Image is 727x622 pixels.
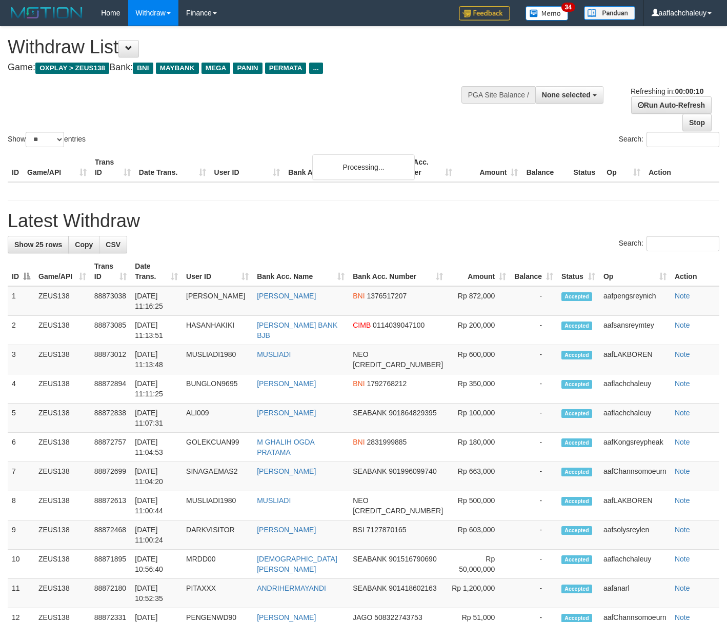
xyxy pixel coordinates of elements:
[8,433,34,462] td: 6
[675,87,703,95] strong: 00:00:10
[182,433,253,462] td: GOLEKCUAN99
[682,114,712,131] a: Stop
[631,87,703,95] span: Refreshing in:
[373,321,425,329] span: Copy 0114039047100 to clipboard
[353,409,387,417] span: SEABANK
[510,462,557,491] td: -
[353,379,365,388] span: BNI
[75,240,93,249] span: Copy
[599,286,671,316] td: aafpengsreynich
[561,351,592,359] span: Accepted
[182,491,253,520] td: MUSLIADI1980
[34,520,90,550] td: ZEUS138
[8,236,69,253] a: Show 25 rows
[8,286,34,316] td: 1
[675,526,690,534] a: Note
[34,257,90,286] th: Game/API: activate to sort column ascending
[131,257,182,286] th: Date Trans.: activate to sort column ascending
[561,526,592,535] span: Accepted
[675,438,690,446] a: Note
[644,153,719,182] th: Action
[182,316,253,345] td: HASANHAKIKI
[599,374,671,404] td: aaflachchaleuy
[182,286,253,316] td: [PERSON_NAME]
[447,462,510,491] td: Rp 663,000
[131,374,182,404] td: [DATE] 11:11:25
[390,153,456,182] th: Bank Acc. Number
[510,404,557,433] td: -
[510,257,557,286] th: Balance: activate to sort column ascending
[90,286,131,316] td: 88873038
[131,520,182,550] td: [DATE] 11:00:24
[182,520,253,550] td: DARKVISITOR
[131,433,182,462] td: [DATE] 11:04:53
[23,153,91,182] th: Game/API
[353,350,368,358] span: NEO
[90,579,131,608] td: 88872180
[8,550,34,579] td: 10
[131,345,182,374] td: [DATE] 11:13:48
[561,555,592,564] span: Accepted
[675,496,690,505] a: Note
[675,350,690,358] a: Note
[131,286,182,316] td: [DATE] 11:16:25
[182,374,253,404] td: BUNGLON9695
[8,491,34,520] td: 8
[106,240,120,249] span: CSV
[461,86,535,104] div: PGA Site Balance /
[8,374,34,404] td: 4
[675,467,690,475] a: Note
[34,491,90,520] td: ZEUS138
[561,322,592,330] span: Accepted
[34,374,90,404] td: ZEUS138
[233,63,262,74] span: PANIN
[309,63,323,74] span: ...
[90,404,131,433] td: 88872838
[535,86,603,104] button: None selected
[353,467,387,475] span: SEABANK
[367,379,407,388] span: Copy 1792768212 to clipboard
[131,316,182,345] td: [DATE] 11:13:51
[510,550,557,579] td: -
[447,374,510,404] td: Rp 350,000
[8,404,34,433] td: 5
[34,550,90,579] td: ZEUS138
[182,404,253,433] td: ALI009
[90,550,131,579] td: 88871895
[353,584,387,592] span: SEABANK
[353,507,443,515] span: Copy 5859457168856576 to clipboard
[510,316,557,345] td: -
[599,550,671,579] td: aaflachchaleuy
[599,345,671,374] td: aafLAKBOREN
[133,63,153,74] span: BNI
[257,526,316,534] a: [PERSON_NAME]
[561,497,592,506] span: Accepted
[526,6,569,21] img: Button%20Memo.svg
[34,404,90,433] td: ZEUS138
[349,257,447,286] th: Bank Acc. Number: activate to sort column ascending
[182,550,253,579] td: MRDD00
[671,257,719,286] th: Action
[389,555,436,563] span: Copy 901516790690 to clipboard
[599,316,671,345] td: aafsansreymtey
[447,257,510,286] th: Amount: activate to sort column ascending
[456,153,522,182] th: Amount
[156,63,199,74] span: MAYBANK
[599,491,671,520] td: aafLAKBOREN
[631,96,712,114] a: Run Auto-Refresh
[675,379,690,388] a: Note
[602,153,644,182] th: Op
[90,491,131,520] td: 88872613
[35,63,109,74] span: OXPLAY > ZEUS138
[447,316,510,345] td: Rp 200,000
[599,433,671,462] td: aafKongsreypheak
[599,404,671,433] td: aaflachchaleuy
[561,438,592,447] span: Accepted
[14,240,62,249] span: Show 25 rows
[312,154,415,180] div: Processing...
[584,6,635,20] img: panduan.png
[561,409,592,418] span: Accepted
[284,153,390,182] th: Bank Acc. Name
[131,491,182,520] td: [DATE] 11:00:44
[447,579,510,608] td: Rp 1,200,000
